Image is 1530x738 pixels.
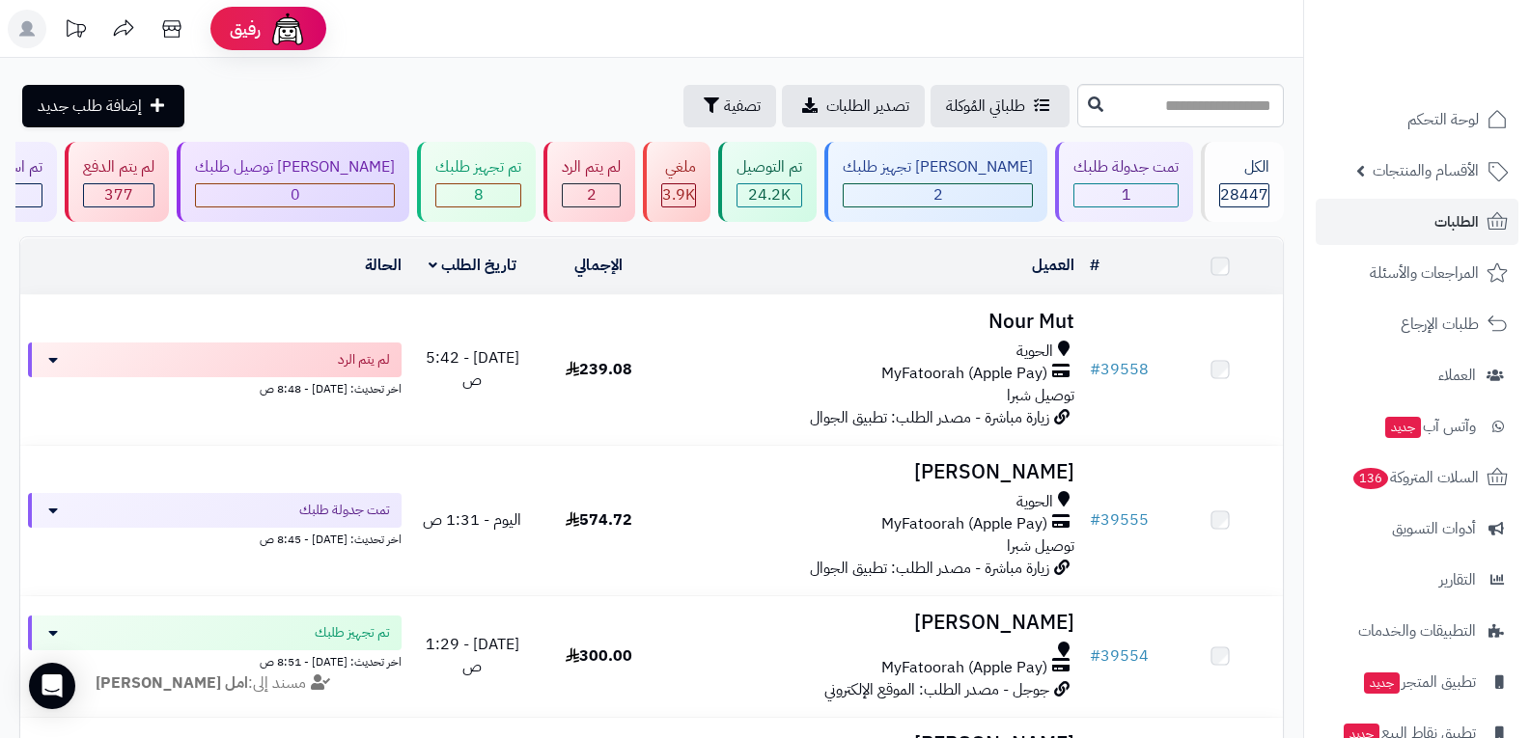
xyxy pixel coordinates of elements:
[96,671,248,695] strong: امل [PERSON_NAME]
[1362,669,1476,696] span: تطبيق المتجر
[84,184,153,206] div: 377
[1316,506,1518,552] a: أدوات التسويق
[1434,208,1479,235] span: الطلبات
[661,156,696,178] div: ملغي
[540,142,639,222] a: لم يتم الرد 2
[1316,659,1518,705] a: تطبيق المتجرجديد
[1358,617,1476,644] span: التطبيقات والخدمات
[574,254,623,277] a: الإجمالي
[1385,417,1421,438] span: جديد
[1074,184,1178,206] div: 1
[196,184,394,206] div: 0
[1401,311,1479,338] span: طلبات الإرجاع
[566,358,632,381] span: 239.08
[1316,301,1518,347] a: طلبات الإرجاع
[173,142,413,222] a: [PERSON_NAME] توصيل طلبك 0
[338,350,390,369] span: لم يتم الرد
[824,678,1049,701] span: جوجل - مصدر الطلب: الموقع الإلكتروني
[435,156,521,178] div: تم تجهيز طلبك
[810,557,1049,580] span: زيارة مباشرة - مصدر الطلب: تطبيق الجوال
[566,644,632,668] span: 300.00
[195,156,395,178] div: [PERSON_NAME] توصيل طلبك
[737,156,802,178] div: تم التوصيل
[14,672,416,695] div: مسند إلى:
[587,183,597,206] span: 2
[1090,358,1100,381] span: #
[1090,508,1149,532] a: #39555
[562,156,621,178] div: لم يتم الرد
[1090,358,1149,381] a: #39558
[28,650,402,670] div: اخر تحديث: [DATE] - 8:51 ص
[1438,362,1476,389] span: العملاء
[426,633,519,678] span: [DATE] - 1:29 ص
[662,184,695,206] div: 3880
[1316,199,1518,245] a: الطلبات
[1090,644,1100,668] span: #
[670,311,1075,333] h3: Nour Mut
[1373,157,1479,184] span: الأقسام والمنتجات
[28,528,402,548] div: اخر تحديث: [DATE] - 8:45 ص
[1316,96,1518,143] a: لوحة التحكم
[1032,254,1074,277] a: العميل
[714,142,821,222] a: تم التوصيل 24.2K
[670,612,1075,634] h3: [PERSON_NAME]
[933,183,943,206] span: 2
[1364,672,1400,694] span: جديد
[931,85,1070,127] a: طلباتي المُوكلة
[1316,352,1518,398] a: العملاء
[1316,454,1518,501] a: السلات المتروكة136
[83,156,154,178] div: لم يتم الدفع
[38,95,142,118] span: إضافة طلب جديد
[1370,260,1479,287] span: المراجعات والأسئلة
[413,142,540,222] a: تم تجهيز طلبك 8
[1016,491,1053,513] span: الحوية
[1073,156,1179,178] div: تمت جدولة طلبك
[268,10,307,48] img: ai-face.png
[1353,468,1388,489] span: 136
[639,142,714,222] a: ملغي 3.9K
[1316,557,1518,603] a: التقارير
[1439,566,1476,593] span: التقارير
[1007,384,1074,407] span: توصيل شبرا
[670,461,1075,483] h3: [PERSON_NAME]
[365,254,402,277] a: الحالة
[881,363,1047,385] span: MyFatoorah (Apple Pay)
[1220,183,1268,206] span: 28447
[1051,142,1197,222] a: تمت جدولة طلبك 1
[22,85,184,127] a: إضافة طلب جديد
[662,183,695,206] span: 3.9K
[1399,52,1512,93] img: logo-2.png
[1090,254,1099,277] a: #
[1016,341,1053,363] span: الحوية
[810,406,1049,429] span: زيارة مباشرة - مصدر الطلب: تطبيق الجوال
[28,377,402,397] div: اخر تحديث: [DATE] - 8:48 ص
[51,10,99,53] a: تحديثات المنصة
[782,85,925,127] a: تصدير الطلبات
[474,183,484,206] span: 8
[1316,250,1518,296] a: المراجعات والأسئلة
[315,623,390,642] span: تم تجهيز طلبك
[566,508,632,532] span: 574.72
[29,663,75,709] div: Open Intercom Messenger
[563,184,620,206] div: 2
[104,183,133,206] span: 377
[1219,156,1269,178] div: الكل
[1316,403,1518,450] a: وآتس آبجديد
[748,183,791,206] span: 24.2K
[946,95,1025,118] span: طلباتي المُوكلة
[881,513,1047,535] span: MyFatoorah (Apple Pay)
[1407,106,1479,133] span: لوحة التحكم
[1197,142,1288,222] a: الكل28447
[683,85,776,127] button: تصفية
[821,142,1051,222] a: [PERSON_NAME] تجهيز طلبك 2
[826,95,909,118] span: تصدير الطلبات
[737,184,801,206] div: 24177
[1090,644,1149,668] a: #39554
[230,17,261,41] span: رفيق
[1316,608,1518,654] a: التطبيقات والخدمات
[1090,508,1100,532] span: #
[426,346,519,392] span: [DATE] - 5:42 ص
[1383,413,1476,440] span: وآتس آب
[1351,464,1479,491] span: السلات المتروكة
[291,183,300,206] span: 0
